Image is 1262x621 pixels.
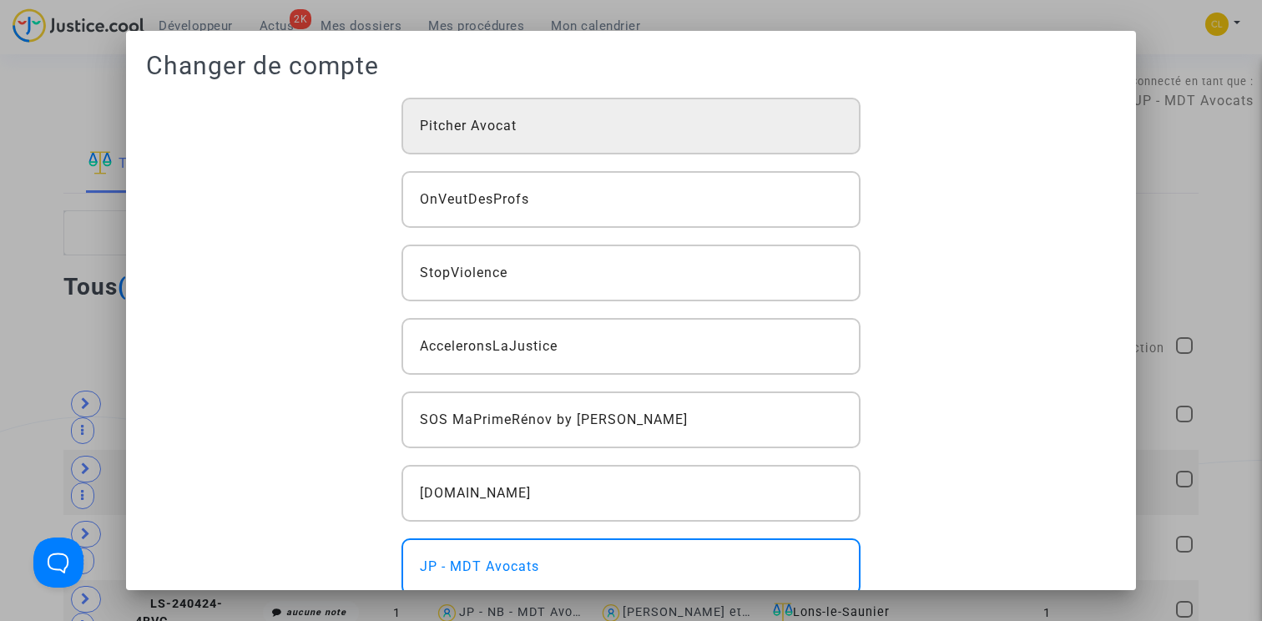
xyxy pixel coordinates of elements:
[420,483,531,503] span: [DOMAIN_NAME]
[420,189,529,210] span: OnVeutDesProfs
[420,410,688,430] span: SOS MaPrimeRénov by [PERSON_NAME]
[420,116,517,136] span: Pitcher Avocat
[33,538,83,588] iframe: Help Scout Beacon - Open
[420,263,507,283] span: StopViolence
[420,336,558,356] span: AcceleronsLaJustice
[146,51,1116,81] h1: Changer de compte
[420,557,539,577] span: JP - MDT Avocats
